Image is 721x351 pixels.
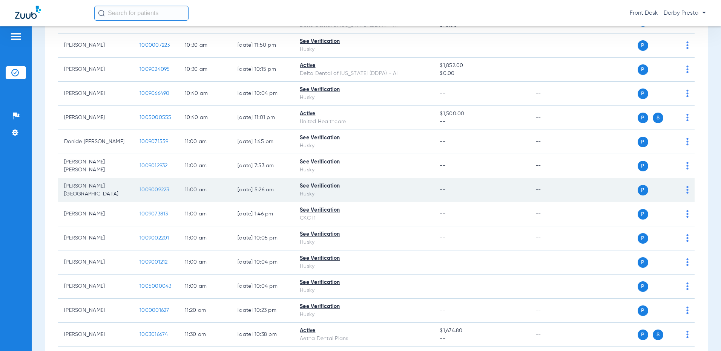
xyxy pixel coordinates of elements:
div: Husky [300,262,428,270]
div: Aetna Dental Plans [300,335,428,343]
img: group-dot-blue.svg [686,282,689,290]
div: Husky [300,46,428,53]
span: S [653,330,663,340]
td: 10:40 AM [179,106,232,130]
span: P [638,281,648,292]
span: -- [440,163,445,168]
img: group-dot-blue.svg [686,41,689,49]
span: P [638,40,648,51]
td: 10:30 AM [179,34,232,58]
span: P [638,209,648,220]
span: P [638,89,648,99]
td: [DATE] 11:01 PM [232,106,294,130]
span: -- [440,211,445,217]
span: P [638,330,648,340]
td: -- [529,106,580,130]
div: Husky [300,238,428,246]
span: P [638,137,648,147]
span: P [638,305,648,316]
img: group-dot-blue.svg [686,114,689,121]
input: Search for patients [94,6,189,21]
div: See Verification [300,86,428,94]
td: 10:40 AM [179,82,232,106]
td: [PERSON_NAME][GEOGRAPHIC_DATA] [58,178,133,202]
iframe: Chat Widget [683,315,721,351]
td: [PERSON_NAME] [58,275,133,299]
span: -- [440,308,445,313]
td: [PERSON_NAME] [PERSON_NAME] [58,154,133,178]
td: -- [529,34,580,58]
td: 11:00 AM [179,202,232,226]
div: See Verification [300,279,428,287]
td: 11:20 AM [179,299,232,323]
td: [PERSON_NAME] [58,323,133,347]
td: [DATE] 10:15 PM [232,58,294,82]
td: [DATE] 10:04 PM [232,82,294,106]
span: Front Desk - Derby Presto [630,9,706,17]
span: P [638,185,648,195]
td: 11:30 AM [179,323,232,347]
td: -- [529,202,580,226]
div: Delta Dental of [US_STATE] (DDPA) - AI [300,70,428,78]
span: -- [440,43,445,48]
span: 1005000555 [140,115,172,120]
td: 10:30 AM [179,58,232,82]
td: -- [529,178,580,202]
span: 1000007223 [140,43,170,48]
span: -- [440,139,445,144]
td: 11:00 AM [179,275,232,299]
div: Husky [300,166,428,174]
div: See Verification [300,255,428,262]
span: 1003016674 [140,332,168,337]
span: $1,852.00 [440,62,523,70]
span: -- [440,235,445,241]
span: $1,500.00 [440,110,523,118]
span: P [638,233,648,244]
td: -- [529,250,580,275]
td: [DATE] 11:50 PM [232,34,294,58]
td: -- [529,275,580,299]
div: See Verification [300,134,428,142]
td: -- [529,323,580,347]
img: group-dot-blue.svg [686,186,689,194]
img: group-dot-blue.svg [686,162,689,169]
td: [PERSON_NAME] [58,106,133,130]
td: [PERSON_NAME] [58,299,133,323]
span: -- [440,335,523,343]
img: group-dot-blue.svg [686,307,689,314]
td: [DATE] 10:38 PM [232,323,294,347]
img: hamburger-icon [10,32,22,41]
td: [PERSON_NAME] [58,58,133,82]
td: [PERSON_NAME] [58,82,133,106]
span: $1,674.80 [440,327,523,335]
td: -- [529,58,580,82]
td: 11:00 AM [179,130,232,154]
div: See Verification [300,303,428,311]
div: Husky [300,94,428,102]
span: -- [440,259,445,265]
td: [DATE] 10:04 PM [232,275,294,299]
td: -- [529,82,580,106]
td: Donide [PERSON_NAME] [58,130,133,154]
td: [DATE] 1:46 PM [232,202,294,226]
td: -- [529,154,580,178]
span: 1005000043 [140,284,172,289]
td: -- [529,226,580,250]
span: -- [440,91,445,96]
div: Active [300,327,428,335]
td: 11:00 AM [179,250,232,275]
span: 1009071559 [140,139,169,144]
img: Search Icon [98,10,105,17]
td: [PERSON_NAME] [58,34,133,58]
div: United Healthcare [300,118,428,126]
td: [DATE] 10:23 PM [232,299,294,323]
td: 11:00 AM [179,178,232,202]
img: group-dot-blue.svg [686,234,689,242]
td: [DATE] 7:53 AM [232,154,294,178]
div: Husky [300,190,428,198]
span: 1009024095 [140,67,170,72]
div: See Verification [300,38,428,46]
span: 1009012932 [140,163,168,168]
span: -- [440,118,523,126]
